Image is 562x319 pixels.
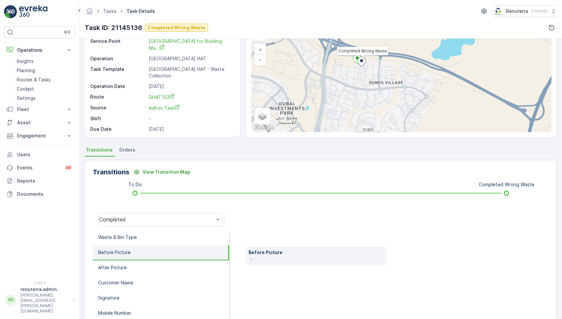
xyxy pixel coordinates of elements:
button: RRrenuterra.admin[PERSON_NAME][EMAIL_ADDRESS][PERSON_NAME][DOMAIN_NAME] [4,286,75,314]
p: Signature [98,295,120,301]
span: − [258,57,262,62]
p: [DATE] [149,83,233,90]
p: Task Template [90,66,146,79]
a: Madar Emirates for Building Ma... [149,38,223,51]
span: Task Details [125,8,156,14]
p: Customer Name [98,279,133,286]
button: Completed Wrong Waste [145,24,208,32]
p: - [149,115,233,122]
p: - [250,256,384,262]
p: [GEOGRAPHIC_DATA] HAT [149,55,233,62]
span: DHAT103 [149,94,174,100]
a: Users [4,148,75,161]
p: To Do [128,181,142,188]
a: Homepage [86,10,93,15]
span: v 1.49.0 [4,281,75,285]
a: Cockpit [14,84,75,94]
p: Mobile Number [98,310,131,316]
a: Zoom In [255,45,265,55]
p: Asset [17,119,62,126]
p: Before Picture [249,249,384,256]
p: Documents [17,191,72,197]
p: Reports [17,178,72,184]
p: - [149,136,233,143]
p: Source [90,104,146,111]
p: Events [17,164,61,171]
p: Time Window [90,136,146,143]
p: Waste & Bin Type [98,234,137,241]
button: Operations [4,43,75,57]
button: View Transition Map [129,167,194,177]
p: Cockpit [17,86,34,92]
a: Zoom Out [255,55,265,65]
p: Users [17,151,72,158]
p: [DATE] [149,126,233,132]
p: Insights [17,58,34,65]
a: Adhoc Task [149,104,233,111]
p: Task ID: 21145136 [85,23,142,33]
button: Asset [4,116,75,129]
p: Transitions [93,167,129,177]
p: Renuterra [506,8,528,14]
span: Adhoc Task [149,105,180,111]
div: RR [6,295,16,305]
p: Fleet [17,106,62,113]
p: Route [90,94,146,101]
p: Completed Wrong Waste [147,24,205,31]
p: After Picture [98,264,127,271]
p: Shift [90,115,146,122]
p: renuterra.admin [20,286,70,293]
p: [GEOGRAPHIC_DATA] HAT - Waste Collection [149,66,233,79]
p: Operations [17,47,62,53]
a: Planning [14,66,75,75]
span: Transitions [86,147,113,153]
p: Settings [17,95,36,101]
a: Layers [255,109,270,123]
p: Before Picture [98,249,131,256]
img: logo [4,5,17,18]
p: View Transition Map [143,169,190,175]
img: logo_light-DOdMpM7g.png [19,5,47,18]
a: Tasks [103,8,117,14]
a: Settings [14,94,75,103]
div: Completed [99,217,214,222]
button: Fleet [4,103,75,116]
button: Renuterra(+04:00) [493,5,557,17]
p: Completed Wrong Waste [478,181,534,188]
p: Operation [90,55,146,62]
p: Engagement [17,132,62,139]
p: Due Date [90,126,146,132]
img: Screenshot_2024-07-26_at_13.33.01.png [493,8,503,15]
p: ( +04:00 ) [531,9,548,14]
a: Open this area in Google Maps (opens a new window) [253,123,275,132]
p: Planning [17,67,35,74]
p: Operation Date [90,83,146,90]
button: Engagement [4,129,75,142]
a: Documents [4,188,75,201]
img: Google [253,123,275,132]
a: Reports [4,174,75,188]
span: + [259,47,262,52]
a: Routes & Tasks [14,75,75,84]
a: Insights [14,57,75,66]
span: Orders [119,147,135,153]
p: [PERSON_NAME][EMAIL_ADDRESS][PERSON_NAME][DOMAIN_NAME] [20,293,70,314]
p: Routes & Tasks [17,76,51,83]
p: ⌘B [64,30,70,35]
a: DHAT103 [149,94,233,101]
p: Service Point [90,38,146,51]
a: Events99 [4,161,75,174]
p: 99 [66,165,71,170]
